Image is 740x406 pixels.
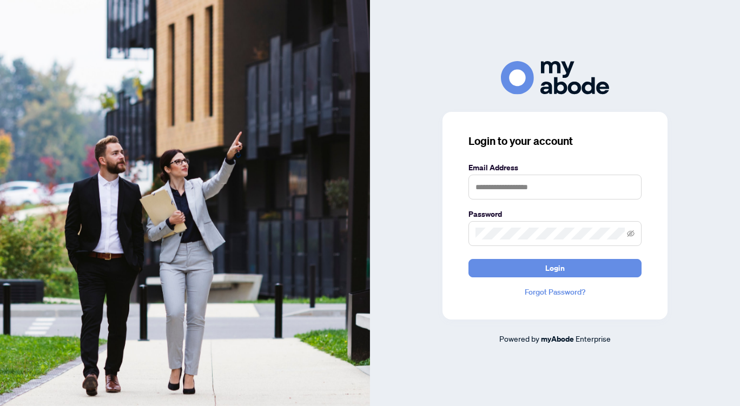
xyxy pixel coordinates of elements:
span: eye-invisible [627,230,635,237]
img: ma-logo [501,61,609,94]
span: Enterprise [576,334,611,343]
span: Powered by [499,334,539,343]
a: Forgot Password? [468,286,642,298]
a: myAbode [541,333,574,345]
button: Login [468,259,642,277]
span: Login [545,259,565,277]
label: Password [468,208,642,220]
label: Email Address [468,162,642,174]
h3: Login to your account [468,134,642,149]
